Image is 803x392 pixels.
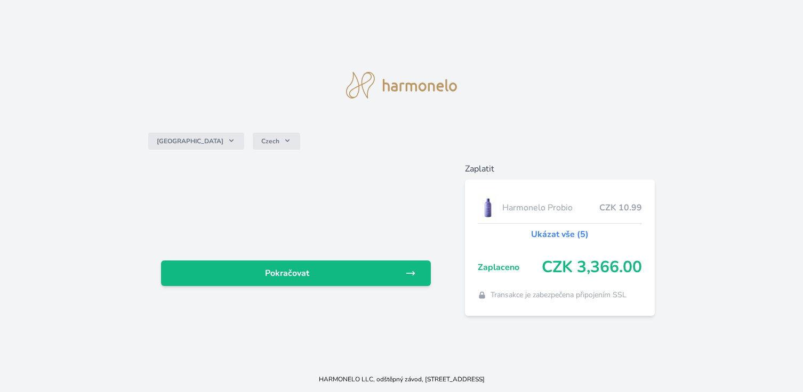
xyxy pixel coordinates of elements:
[531,228,589,241] a: Ukázat vše (5)
[599,201,642,214] span: CZK 10.99
[478,261,542,274] span: Zaplaceno
[465,162,655,175] h6: Zaplatit
[161,260,431,286] a: Pokračovat
[148,133,244,150] button: [GEOGRAPHIC_DATA]
[542,258,642,277] span: CZK 3,366.00
[157,137,223,145] span: [GEOGRAPHIC_DATA]
[253,133,300,150] button: Czech
[346,72,457,99] img: logo.svg
[261,137,279,145] span: Czech
[491,290,627,300] span: Transakce je zabezpečena připojením SSL
[478,194,498,221] img: CLEAN_PROBIO_se_stinem_x-lo.jpg
[502,201,599,214] span: Harmonelo Probio
[170,267,405,280] span: Pokračovat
